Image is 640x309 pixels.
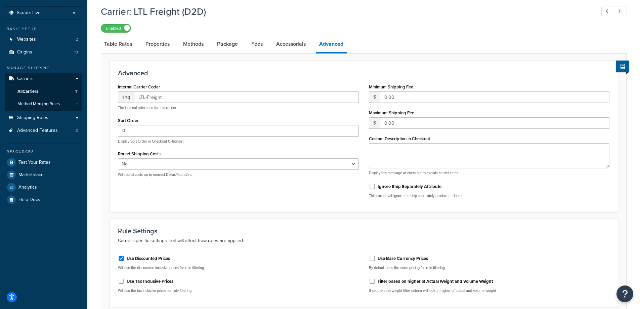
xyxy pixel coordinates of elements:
span: 1 [76,101,78,107]
div: Manage Shipping [5,65,82,71]
p: This carrier will ignore the ship separately product attribute [369,193,610,198]
p: Will use the tax inclusive prices for rule filtering [118,288,359,293]
label: Maximum Shipping Fee [369,110,414,115]
span: Advanced Features [17,128,58,133]
span: 2 [76,37,78,42]
a: Next Record [614,6,627,17]
span: shq [118,91,134,103]
label: Ignore Ship Separately Attribute [378,184,441,190]
label: Round Shipping Costs [118,151,161,156]
span: Test Your Rates [18,160,51,165]
label: Enabled [101,24,131,32]
span: Analytics [18,185,37,190]
h1: Carrier: LTL Freight (D2D) [101,5,589,18]
a: Accessorials [273,36,309,52]
div: Basic Setup [5,26,82,32]
a: Shipping Rules [5,112,82,124]
button: Open Resource Center [616,285,633,302]
p: If set then the weight filter criteria will look at higher of actual and volume weight [369,288,610,293]
button: Show Help Docs [616,61,629,72]
a: Websites2 [5,33,82,46]
p: Display Sort Order in Checkout 0=highest [118,139,359,144]
a: Analytics [5,181,82,193]
a: Properties [142,36,173,52]
p: Display this message at checkout to explain carrier rates [369,170,610,176]
span: Marketplace [18,172,44,178]
label: Use Base Currency Prices [378,256,428,262]
label: Custom Description in Checkout [369,136,430,141]
p: Will round costs up to nearest Dollar/Pound/etc [118,172,359,177]
span: 3 [76,128,78,133]
a: Advanced [316,36,347,53]
a: Help Docs [5,194,82,206]
a: Carriers [5,73,82,85]
span: Shipping Rules [17,115,48,121]
label: Minimum Shipping Fee [369,84,413,89]
a: Methods [180,36,207,52]
p: The internal reference for this carrier [118,105,359,110]
li: Carriers [5,73,82,111]
a: AllCarriers7 [5,85,82,98]
span: Websites [17,37,36,42]
label: Use Discounted Prices [127,256,170,262]
h3: Rule Settings [118,227,609,235]
span: Origins [17,49,32,55]
div: Resources [5,149,82,155]
li: Method Merging Rules [5,98,82,110]
span: Help Docs [18,197,40,203]
label: Internal Carrier Code [118,84,160,90]
a: Package [214,36,241,52]
span: 10 [74,49,78,55]
li: Origins [5,46,82,59]
li: Advanced Features [5,124,82,137]
a: Method Merging Rules1 [5,98,82,110]
h3: Advanced [118,69,609,77]
a: Fees [248,36,266,52]
span: $ [369,117,380,129]
a: Table Rates [101,36,135,52]
span: Scope: Live [17,10,41,16]
span: Carriers [17,76,34,82]
p: Carrier specific settings that will affect how rules are applied. [118,237,609,245]
p: By default uses the store pricing for rule filtering [369,265,610,270]
span: 7 [75,89,78,94]
a: Marketplace [5,169,82,181]
span: $ [369,91,380,103]
span: Method Merging Rules [17,101,60,107]
a: Test Your Rates [5,156,82,168]
label: Use Tax Inclusive Prices [127,278,173,284]
a: Origins10 [5,46,82,59]
li: Websites [5,33,82,46]
p: Will use the discounted inclusive prices for rule filtering [118,265,359,270]
label: Sort Order [118,118,139,123]
a: Advanced Features3 [5,124,82,137]
label: Filter based on higher of Actual Weight and Volume Weight [378,278,493,284]
span: All Carriers [17,89,38,94]
a: Previous Record [601,6,614,17]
